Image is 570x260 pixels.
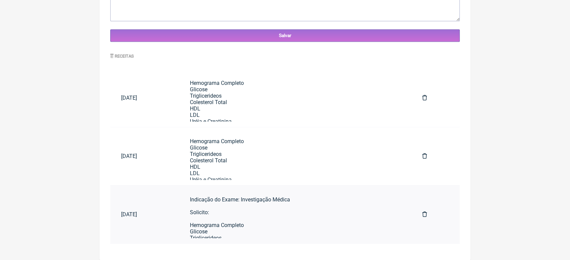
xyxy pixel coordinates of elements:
[179,133,411,180] a: Hemograma CompletoGlicoseTriglicerideosColesterol TotalHDLLDLUréia e CreatininaHepatograma Comple...
[179,191,411,238] a: Indicação do Exame: Investigação MédicaSolicito:Hemograma CompletoGlicoseTriglicerideosColesterol...
[110,54,134,59] label: Receitas
[110,89,179,106] a: [DATE]
[110,148,179,165] a: [DATE]
[110,206,179,223] a: [DATE]
[179,74,411,122] a: Hemograma CompletoGlicoseTriglicerideosColesterol TotalHDLLDLUréia e CreatininaHepatograma Comple...
[110,29,460,42] input: Salvar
